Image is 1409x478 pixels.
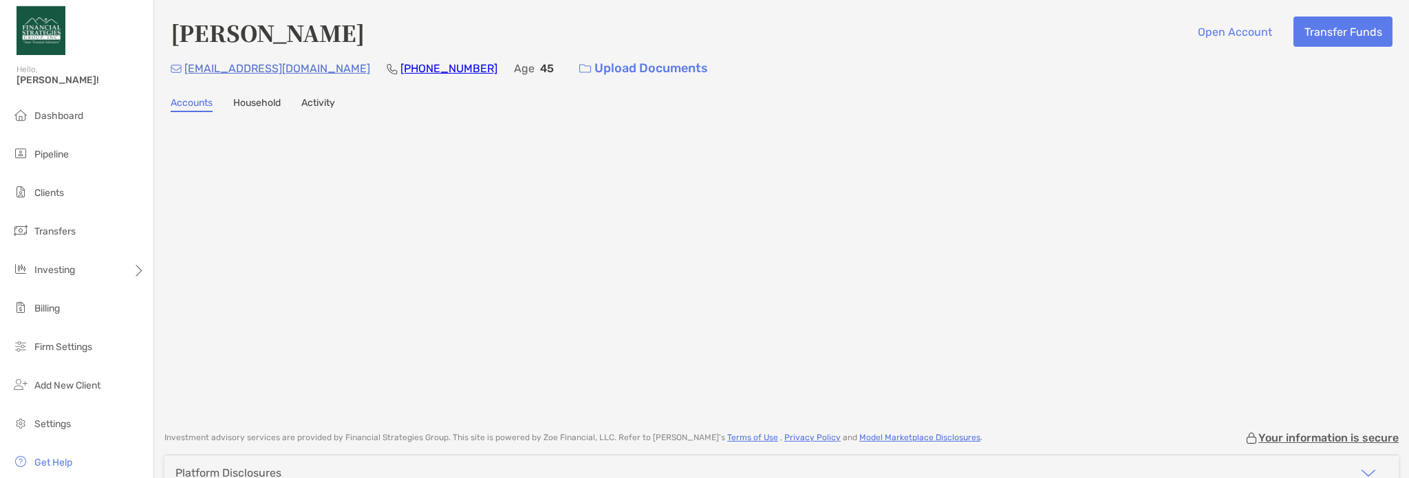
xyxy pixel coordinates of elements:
span: Clients [34,187,64,199]
button: Open Account [1187,17,1282,47]
p: 45 [540,60,554,77]
span: Get Help [34,457,72,468]
a: Model Marketplace Disclosures [859,433,980,442]
p: Your information is secure [1258,431,1399,444]
img: clients icon [12,184,29,200]
a: Terms of Use [727,433,778,442]
img: firm-settings icon [12,338,29,354]
p: Age [514,60,535,77]
span: Dashboard [34,110,83,122]
span: Add New Client [34,380,100,391]
a: [PHONE_NUMBER] [400,62,497,75]
p: Investment advisory services are provided by Financial Strategies Group . This site is powered by... [164,433,982,443]
span: Settings [34,418,71,430]
img: Email Icon [171,65,182,73]
a: Accounts [171,97,213,112]
span: [PERSON_NAME]! [17,74,145,86]
span: Billing [34,303,60,314]
img: Zoe Logo [17,6,65,55]
img: button icon [579,64,591,74]
img: get-help icon [12,453,29,470]
a: Privacy Policy [784,433,841,442]
a: Household [233,97,281,112]
h4: [PERSON_NAME] [171,17,365,48]
img: billing icon [12,299,29,316]
a: Activity [301,97,335,112]
img: settings icon [12,415,29,431]
img: Phone Icon [387,63,398,74]
img: transfers icon [12,222,29,239]
span: Pipeline [34,149,69,160]
img: dashboard icon [12,107,29,123]
p: [EMAIL_ADDRESS][DOMAIN_NAME] [184,60,370,77]
span: Investing [34,264,75,276]
span: Transfers [34,226,76,237]
img: add_new_client icon [12,376,29,393]
img: investing icon [12,261,29,277]
a: Upload Documents [570,54,717,83]
img: pipeline icon [12,145,29,162]
button: Transfer Funds [1293,17,1392,47]
span: Firm Settings [34,341,92,353]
